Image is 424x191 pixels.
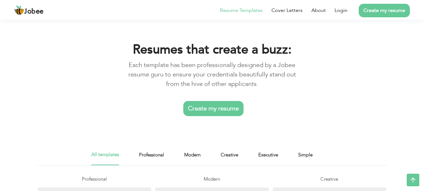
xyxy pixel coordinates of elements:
a: Creative [221,151,238,165]
p: Each template has been professionally designed by a Jobee resume guru to ensure your credentials ... [121,60,303,89]
a: Login [335,7,347,14]
a: Cover Letters [271,7,303,14]
a: Modern [184,151,201,165]
span: Modern [204,176,220,182]
img: jobee.io [14,5,24,15]
a: About [311,7,326,14]
a: All templates [91,151,119,165]
a: Professional [139,151,164,165]
a: Create my resume [359,4,410,17]
span: Professional [82,176,107,182]
a: Executive [258,151,278,165]
h1: Resumes that create a buzz: [121,42,303,58]
span: Jobee [24,8,44,15]
a: Jobee [14,5,44,15]
a: Create my resume [183,101,244,116]
span: Creative [320,176,338,182]
a: Resume Templates [220,7,263,14]
a: Simple [298,151,313,165]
